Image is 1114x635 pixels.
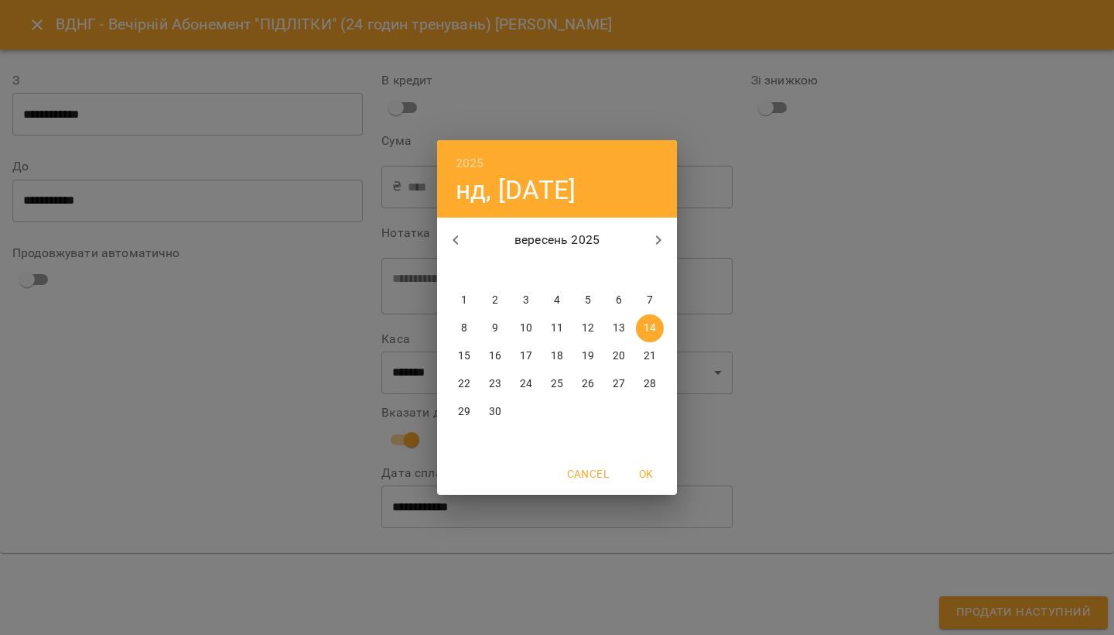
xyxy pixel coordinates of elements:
[551,321,563,336] p: 11
[456,153,484,174] button: 2025
[621,460,671,488] button: OK
[613,321,625,336] p: 13
[554,293,560,308] p: 4
[551,348,563,364] p: 18
[450,398,478,426] button: 29
[636,342,664,370] button: 21
[450,314,478,342] button: 8
[512,342,540,370] button: 17
[481,287,509,314] button: 2
[450,370,478,398] button: 22
[585,293,591,308] p: 5
[481,370,509,398] button: 23
[605,263,633,279] span: сб
[613,348,625,364] p: 20
[450,342,478,370] button: 15
[561,460,615,488] button: Cancel
[636,314,664,342] button: 14
[605,370,633,398] button: 27
[605,342,633,370] button: 20
[458,404,470,420] p: 29
[492,293,498,308] p: 2
[492,321,498,336] p: 9
[605,314,633,342] button: 13
[574,263,602,279] span: пт
[461,293,467,308] p: 1
[481,398,509,426] button: 30
[567,465,609,483] span: Cancel
[605,287,633,314] button: 6
[543,370,571,398] button: 25
[461,321,467,336] p: 8
[481,263,509,279] span: вт
[543,314,571,342] button: 11
[551,376,563,392] p: 25
[543,342,571,370] button: 18
[616,293,622,308] p: 6
[582,348,594,364] p: 19
[574,342,602,370] button: 19
[474,231,641,249] p: вересень 2025
[512,314,540,342] button: 10
[574,370,602,398] button: 26
[520,348,532,364] p: 17
[574,314,602,342] button: 12
[512,263,540,279] span: ср
[543,287,571,314] button: 4
[523,293,529,308] p: 3
[520,376,532,392] p: 24
[481,314,509,342] button: 9
[574,287,602,314] button: 5
[582,321,594,336] p: 12
[636,370,664,398] button: 28
[489,348,501,364] p: 16
[450,263,478,279] span: пн
[636,287,664,314] button: 7
[543,263,571,279] span: чт
[512,287,540,314] button: 3
[582,376,594,392] p: 26
[458,376,470,392] p: 22
[520,321,532,336] p: 10
[512,370,540,398] button: 24
[481,342,509,370] button: 16
[644,348,656,364] p: 21
[458,348,470,364] p: 15
[644,321,656,336] p: 14
[613,376,625,392] p: 27
[489,404,501,420] p: 30
[627,465,665,483] span: OK
[450,287,478,314] button: 1
[489,376,501,392] p: 23
[647,293,653,308] p: 7
[636,263,664,279] span: нд
[644,376,656,392] p: 28
[456,174,576,206] button: нд, [DATE]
